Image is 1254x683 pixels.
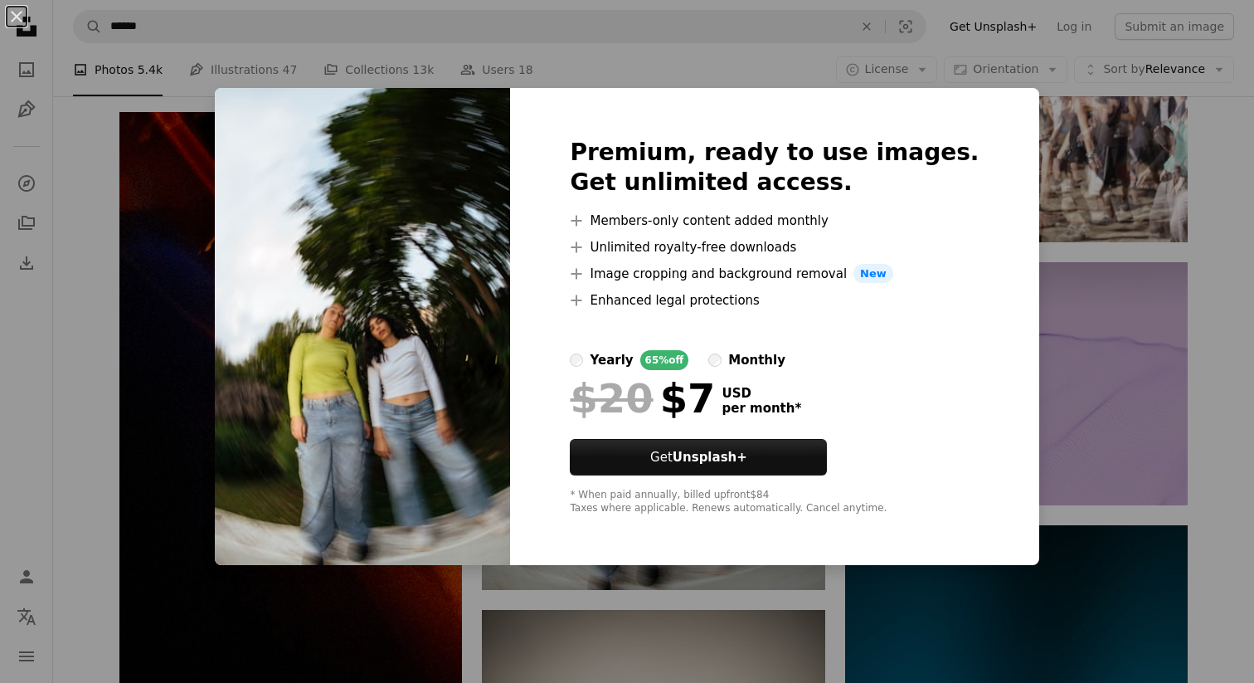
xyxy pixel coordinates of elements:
[570,290,979,310] li: Enhanced legal protections
[570,264,979,284] li: Image cropping and background removal
[570,439,827,476] button: GetUnsplash+
[728,350,785,370] div: monthly
[570,489,979,515] div: * When paid annually, billed upfront $84 Taxes where applicable. Renews automatically. Cancel any...
[570,354,583,367] input: yearly65%off
[570,377,653,420] span: $20
[640,350,689,370] div: 65% off
[722,386,801,401] span: USD
[570,237,979,257] li: Unlimited royalty-free downloads
[722,401,801,416] span: per month *
[708,354,722,367] input: monthly
[853,264,893,284] span: New
[590,350,633,370] div: yearly
[570,211,979,231] li: Members-only content added monthly
[570,377,715,420] div: $7
[570,138,979,198] h2: Premium, ready to use images. Get unlimited access.
[215,88,510,566] img: premium_photo-1695141196336-35c8c40f8bc2
[673,450,747,465] strong: Unsplash+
